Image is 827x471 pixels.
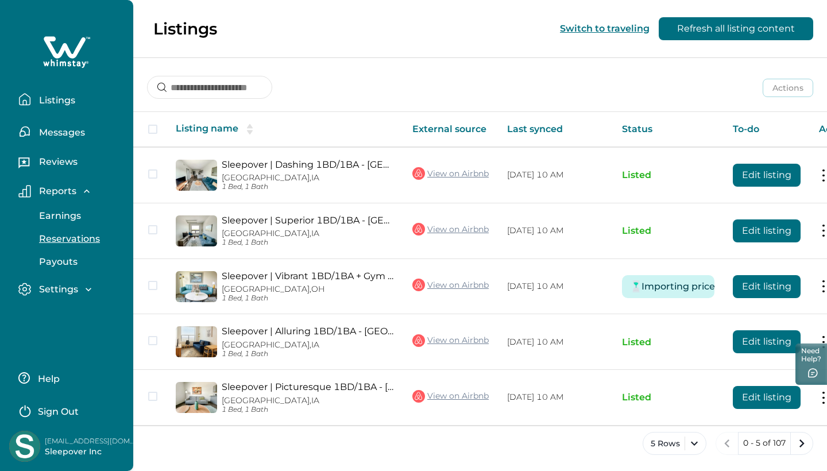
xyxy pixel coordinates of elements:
[790,432,813,455] button: next page
[176,160,217,191] img: propertyImage_Sleepover | Dashing 1BD/1BA - Des Moines
[733,219,801,242] button: Edit listing
[222,271,394,281] a: Sleepover | Vibrant 1BD/1BA + Gym - [GEOGRAPHIC_DATA]
[176,326,217,357] img: propertyImage_Sleepover | Alluring 1BD/1BA - Des Moines
[412,389,489,404] a: View on Airbnb
[45,435,137,447] p: [EMAIL_ADDRESS][DOMAIN_NAME]
[412,277,489,292] a: View on Airbnb
[222,238,394,247] p: 1 Bed, 1 Bath
[412,166,489,181] a: View on Airbnb
[18,204,124,273] div: Reports
[498,112,613,147] th: Last synced
[733,275,801,298] button: Edit listing
[36,95,75,106] p: Listings
[507,392,604,403] p: [DATE] 10 AM
[743,438,786,449] p: 0 - 5 of 107
[560,23,650,34] button: Switch to traveling
[222,381,394,392] a: Sleepover | Picturesque 1BD/1BA - [GEOGRAPHIC_DATA]
[507,337,604,348] p: [DATE] 10 AM
[622,169,714,181] p: Listed
[622,337,714,348] p: Listed
[176,271,217,302] img: propertyImage_Sleepover | Vibrant 1BD/1BA + Gym - Cincinnati
[412,222,489,237] a: View on Airbnb
[716,432,739,455] button: previous page
[403,112,498,147] th: External source
[18,88,124,111] button: Listings
[34,373,60,385] p: Help
[153,19,217,38] p: Listings
[629,279,643,294] img: Timer
[643,432,706,455] button: 5 Rows
[222,173,394,183] p: [GEOGRAPHIC_DATA], IA
[18,185,124,198] button: Reports
[26,227,132,250] button: Reservations
[176,215,217,246] img: propertyImage_Sleepover | Superior 1BD/1BA - Des Moines
[222,396,394,406] p: [GEOGRAPHIC_DATA], IA
[36,284,78,295] p: Settings
[167,112,403,147] th: Listing name
[18,152,124,175] button: Reviews
[18,366,120,389] button: Help
[36,233,100,245] p: Reservations
[18,283,124,296] button: Settings
[45,446,137,458] p: Sleepover Inc
[38,406,79,418] p: Sign Out
[36,127,85,138] p: Messages
[733,386,801,409] button: Edit listing
[733,330,801,353] button: Edit listing
[36,210,81,222] p: Earnings
[222,350,394,358] p: 1 Bed, 1 Bath
[18,120,124,143] button: Messages
[222,406,394,414] p: 1 Bed, 1 Bath
[26,204,132,227] button: Earnings
[238,123,261,135] button: sorting
[507,169,604,181] p: [DATE] 10 AM
[9,431,40,462] img: Whimstay Host
[18,399,120,422] button: Sign Out
[36,256,78,268] p: Payouts
[222,340,394,350] p: [GEOGRAPHIC_DATA], IA
[507,281,604,292] p: [DATE] 10 AM
[36,156,78,168] p: Reviews
[763,79,813,97] button: Actions
[36,186,76,197] p: Reports
[222,183,394,191] p: 1 Bed, 1 Bath
[507,225,604,237] p: [DATE] 10 AM
[659,17,813,40] button: Refresh all listing content
[724,112,810,147] th: To-do
[26,250,132,273] button: Payouts
[738,432,791,455] button: 0 - 5 of 107
[222,326,394,337] a: Sleepover | Alluring 1BD/1BA - [GEOGRAPHIC_DATA]
[222,159,394,170] a: Sleepover | Dashing 1BD/1BA - [GEOGRAPHIC_DATA]
[622,225,714,237] p: Listed
[412,333,489,348] a: View on Airbnb
[613,112,724,147] th: Status
[733,164,801,187] button: Edit listing
[222,215,394,226] a: Sleepover | Superior 1BD/1BA - [GEOGRAPHIC_DATA]
[222,229,394,238] p: [GEOGRAPHIC_DATA], IA
[176,382,217,413] img: propertyImage_Sleepover | Picturesque 1BD/1BA - Des Moines
[622,392,714,403] p: Listed
[222,284,394,294] p: [GEOGRAPHIC_DATA], OH
[648,275,708,298] button: Importing price
[222,294,394,303] p: 1 Bed, 1 Bath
